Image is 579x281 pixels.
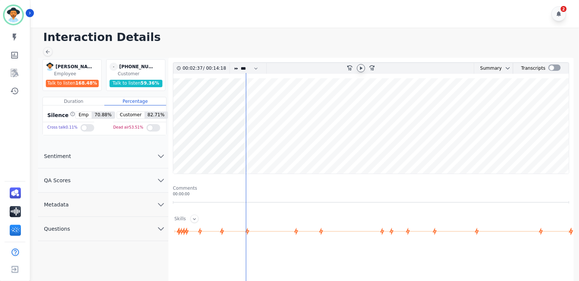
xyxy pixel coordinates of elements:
div: Dead air 53.51 % [113,122,143,133]
span: Metadata [38,201,75,208]
h1: Interaction Details [43,31,572,44]
div: Cross talk 0.11 % [47,122,77,133]
div: / [183,63,228,74]
span: - [110,63,118,71]
div: Silence [46,111,75,119]
div: 00:14:18 [205,63,225,74]
div: Duration [43,97,104,105]
div: 2 [561,6,567,12]
span: 168.48 % [75,80,97,86]
div: Transcripts [521,63,545,74]
svg: chevron down [156,176,165,185]
svg: chevron down [156,224,165,233]
div: Percentage [104,97,166,105]
div: 00:02:37 [183,63,203,74]
div: 00:00:00 [173,191,569,197]
div: Skills [174,216,186,223]
div: Summary [474,63,502,74]
span: Sentiment [38,152,77,160]
div: Talk to listen [110,80,162,87]
button: Metadata chevron down [38,193,168,217]
div: Customer [118,71,164,77]
div: Talk to listen [46,80,99,87]
svg: chevron down [156,200,165,209]
div: [PHONE_NUMBER] [119,63,156,71]
span: 70.88 % [92,112,115,119]
svg: chevron down [505,65,511,71]
svg: chevron down [156,152,165,161]
div: Comments [173,185,569,191]
span: 59.36 % [140,80,159,86]
button: QA Scores chevron down [38,168,168,193]
span: 82.71 % [145,112,168,119]
button: Sentiment chevron down [38,144,168,168]
div: Employee [54,71,100,77]
span: Customer [117,112,145,119]
span: Questions [38,225,76,233]
span: Emp [76,112,92,119]
button: chevron down [502,65,511,71]
img: Bordered avatar [4,6,22,24]
button: Questions chevron down [38,217,168,241]
div: [PERSON_NAME] [56,63,93,71]
span: QA Scores [38,177,77,184]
